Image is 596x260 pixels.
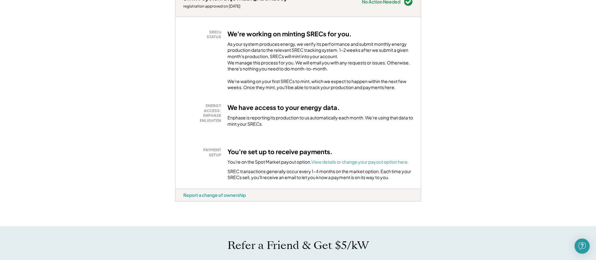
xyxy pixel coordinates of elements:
div: vmiplp0x - VA Distributed [175,202,197,204]
div: Open Intercom Messenger [575,239,590,254]
div: SREC transactions generally occur every 1-4 months on the market option. Each time your SRECs sel... [227,168,413,181]
h3: We're working on minting SRECs for you. [227,30,352,38]
h3: You're set up to receive payments. [227,148,333,156]
div: ENERGY ACCESS: ENPHASE ENLIGHTEN [186,103,221,123]
div: Enphase is reporting its production to us automatically each month. We're using that data to mint... [227,115,413,127]
a: View details or change your payout option here. [311,159,409,165]
div: You're on the Spot Market payout option. [227,159,409,165]
div: PAYMENT SETUP [186,148,221,157]
div: registration approved on [DATE] [183,4,286,9]
h1: Refer a Friend & Get $5/kW [227,239,369,252]
div: Report a change of ownership [183,192,246,198]
div: As your system produces energy, we verify its performance and submit monthly energy production da... [227,41,413,75]
h3: We have access to your energy data. [227,103,340,112]
div: SRECs STATUS [186,30,221,39]
div: We're waiting on your first SRECs to mint, which we expect to happen within the next few weeks. O... [227,78,413,91]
